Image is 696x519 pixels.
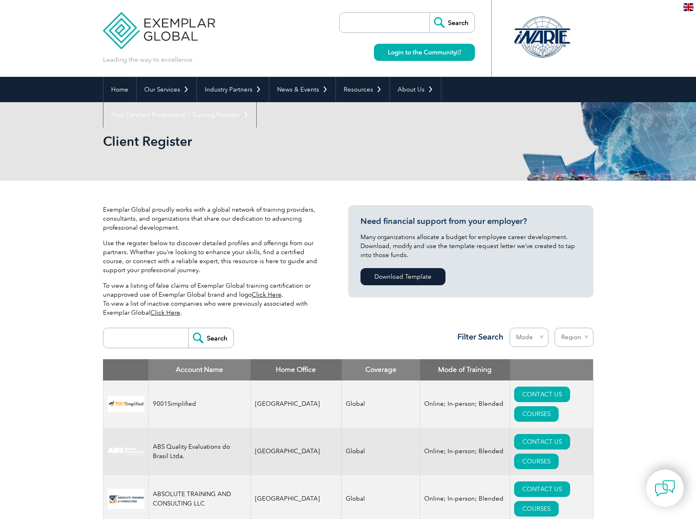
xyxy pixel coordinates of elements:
a: Download Template [360,268,445,285]
a: Home [103,77,136,102]
input: Search [188,328,233,348]
a: Resources [336,77,389,102]
a: About Us [390,77,441,102]
p: Leading the way to excellence [103,55,192,64]
input: Search [430,13,474,32]
h3: Filter Search [452,332,504,342]
a: Industry Partners [197,77,269,102]
a: COURSES [514,406,559,422]
p: To view a listing of false claims of Exemplar Global training certification or unapproved use of ... [103,281,324,317]
td: Online; In-person; Blended [420,428,510,475]
a: Click Here [150,309,180,316]
a: CONTACT US [514,434,570,450]
img: 37c9c059-616f-eb11-a812-002248153038-logo.png [107,396,144,412]
a: CONTACT US [514,387,570,402]
a: News & Events [269,77,336,102]
th: Account Name: activate to sort column descending [148,359,251,380]
th: Coverage: activate to sort column ascending [342,359,420,380]
td: [GEOGRAPHIC_DATA] [251,428,342,475]
th: Home Office: activate to sort column ascending [251,359,342,380]
h2: Client Register [103,135,446,148]
td: ABS Quality Evaluations do Brasil Ltda. [148,428,251,475]
p: Many organizations allocate a budget for employee career development. Download, modify and use th... [360,233,581,259]
th: : activate to sort column ascending [510,359,593,380]
td: [GEOGRAPHIC_DATA] [251,380,342,428]
td: Online; In-person; Blended [420,380,510,428]
p: Use the register below to discover detailed profiles and offerings from our partners. Whether you... [103,239,324,275]
a: Our Services [137,77,197,102]
img: c92924ac-d9bc-ea11-a814-000d3a79823d-logo.jpg [107,447,144,456]
img: en [683,3,694,11]
th: Mode of Training: activate to sort column ascending [420,359,510,380]
td: 9001Simplified [148,380,251,428]
img: contact-chat.png [655,478,675,499]
td: Global [342,380,420,428]
a: Login to the Community [374,44,475,61]
h3: Need financial support from your employer? [360,216,581,226]
img: open_square.png [457,50,461,54]
td: Global [342,428,420,475]
a: CONTACT US [514,481,570,497]
a: Click Here [252,291,282,298]
img: 16e092f6-eadd-ed11-a7c6-00224814fd52-logo.png [107,489,144,509]
a: COURSES [514,501,559,517]
p: Exemplar Global proudly works with a global network of training providers, consultants, and organ... [103,205,324,232]
a: COURSES [514,454,559,469]
a: Find Certified Professional / Training Provider [103,102,256,128]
